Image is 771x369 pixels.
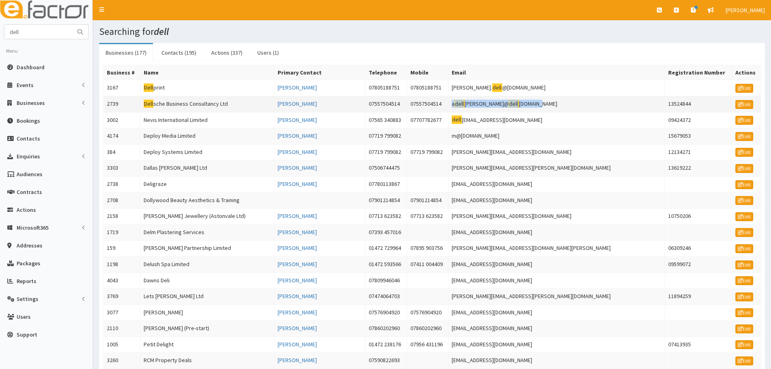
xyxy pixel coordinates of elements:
[448,241,665,257] td: [PERSON_NAME][EMAIL_ADDRESS][DOMAIN_NAME][PERSON_NAME]
[735,100,753,109] a: Edit
[140,144,274,160] td: Deploy Systems Limited
[665,256,732,273] td: 09599072
[17,188,42,196] span: Contracts
[407,65,448,80] th: Mobile
[104,96,140,112] td: 2739
[448,65,665,80] th: Email
[735,212,753,221] a: Edit
[17,153,40,160] span: Enquiries
[278,180,317,188] a: [PERSON_NAME]
[104,112,140,128] td: 3002
[407,144,448,160] td: 07719 799082
[407,96,448,112] td: 07557504514
[455,100,465,108] mark: dell
[365,241,407,257] td: 01472 729964
[735,196,753,205] a: Edit
[104,160,140,177] td: 3303
[365,273,407,289] td: 07809946046
[278,212,317,220] a: [PERSON_NAME]
[104,80,140,96] td: 3167
[365,96,407,112] td: 07557504514
[365,256,407,273] td: 01472 593566
[274,65,365,80] th: Primary Contact
[448,80,665,96] td: [PERSON_NAME]. @[DOMAIN_NAME]
[735,180,753,189] a: Edit
[154,25,169,38] i: dell
[365,209,407,225] td: 07713 623582
[407,112,448,128] td: 07707782677
[448,209,665,225] td: [PERSON_NAME][EMAIL_ADDRESS][DOMAIN_NAME]
[140,241,274,257] td: [PERSON_NAME] Partnership Limited
[448,160,665,177] td: [PERSON_NAME][EMAIL_ADDRESS][PERSON_NAME][DOMAIN_NAME]
[104,241,140,257] td: 159
[17,117,40,124] span: Bookings
[4,25,72,39] input: Search...
[365,128,407,145] td: 07719 799082
[726,6,765,14] span: [PERSON_NAME]
[665,289,732,305] td: 11894259
[278,84,317,91] a: [PERSON_NAME]
[278,277,317,284] a: [PERSON_NAME]
[278,309,317,316] a: [PERSON_NAME]
[407,337,448,353] td: 07956 431196
[448,289,665,305] td: [PERSON_NAME][EMAIL_ADDRESS][PERSON_NAME][DOMAIN_NAME]
[665,144,732,160] td: 12134271
[17,277,36,285] span: Reports
[407,209,448,225] td: 07713 623582
[448,224,665,241] td: [EMAIL_ADDRESS][DOMAIN_NAME]
[278,324,317,332] a: [PERSON_NAME]
[104,144,140,160] td: 384
[665,128,732,145] td: 15679053
[140,289,274,305] td: Lets [PERSON_NAME] Ltd
[104,305,140,321] td: 3077
[448,321,665,337] td: [EMAIL_ADDRESS][DOMAIN_NAME]
[735,276,753,285] a: Edit
[140,160,274,177] td: Dallas [PERSON_NAME] Ltd
[448,273,665,289] td: [EMAIL_ADDRESS][DOMAIN_NAME]
[365,321,407,337] td: 07860202960
[104,176,140,192] td: 2738
[365,160,407,177] td: 07506744475
[452,115,462,124] mark: dell
[365,65,407,80] th: Telephone
[278,164,317,171] a: [PERSON_NAME]
[448,128,665,145] td: m@[DOMAIN_NAME]
[365,305,407,321] td: 07576904920
[735,164,753,173] a: Edit
[140,321,274,337] td: [PERSON_NAME] (Pre-start)
[104,273,140,289] td: 4043
[140,273,274,289] td: Dawns Deli
[365,289,407,305] td: 07474064703
[735,148,753,157] a: Edit
[665,337,732,353] td: 07413935
[144,100,154,108] mark: Dell
[140,353,274,369] td: RCM Property Deals
[104,256,140,273] td: 1198
[735,340,753,349] a: Edit
[665,112,732,128] td: 09424372
[278,356,317,364] a: [PERSON_NAME]
[735,116,753,125] a: Edit
[104,192,140,209] td: 2708
[407,305,448,321] td: 07576904920
[140,112,274,128] td: Nevis International Limited
[735,356,753,365] a: Edit
[735,292,753,301] a: Edit
[140,80,274,96] td: print
[509,100,519,108] mark: dell
[99,44,153,61] a: Businesses (177)
[665,65,732,80] th: Registration Number
[140,256,274,273] td: Delush Spa Limited
[732,65,761,80] th: Actions
[735,308,753,317] a: Edit
[140,176,274,192] td: Deligraze
[99,26,765,37] h1: Searching for
[17,224,49,231] span: Microsoft365
[104,65,140,80] th: Business #
[104,353,140,369] td: 3260
[365,112,407,128] td: 07565 340883
[365,80,407,96] td: 07805188751
[278,148,317,156] a: [PERSON_NAME]
[448,112,665,128] td: [EMAIL_ADDRESS][DOMAIN_NAME]
[448,256,665,273] td: [EMAIL_ADDRESS][DOMAIN_NAME]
